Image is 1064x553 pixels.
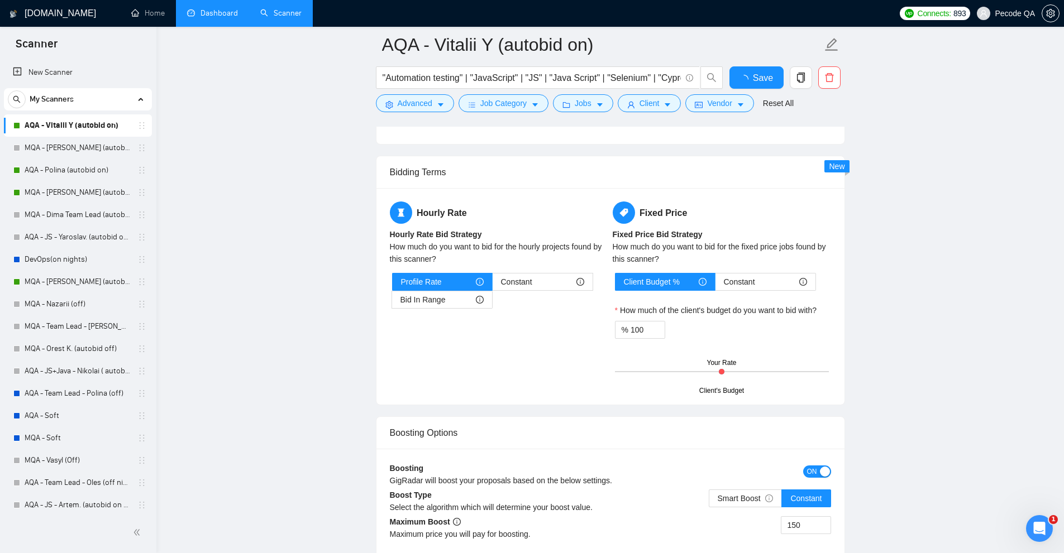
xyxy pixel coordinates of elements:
[376,94,454,112] button: settingAdvancedcaret-down
[25,360,131,382] a: AQA - JS+Java - Nikolai ( autobid off)
[953,7,966,20] span: 893
[383,71,681,85] input: Search Freelance Jobs...
[390,201,412,224] span: hourglass
[385,100,393,109] span: setting
[25,382,131,405] a: AQA - Team Lead - Polina (off)
[390,491,432,499] b: Boost Type
[137,188,146,197] span: holder
[905,9,914,18] img: upwork-logo.png
[562,100,570,109] span: folder
[133,527,144,538] span: double-left
[137,434,146,443] span: holder
[918,7,951,20] span: Connects:
[437,100,445,109] span: caret-down
[627,100,635,109] span: user
[576,278,584,286] span: info-circle
[390,417,831,449] div: Boosting Options
[476,296,484,304] span: info-circle
[390,464,424,473] b: Boosting
[382,31,822,59] input: Scanner name...
[790,73,812,83] span: copy
[131,8,165,18] a: homeHome
[137,389,146,398] span: holder
[575,97,591,109] span: Jobs
[137,210,146,219] span: holder
[459,94,548,112] button: barsJob Categorycaret-down
[390,517,461,526] b: Maximum Boost
[790,66,812,89] button: copy
[187,8,238,18] a: dashboardDashboard
[25,338,131,360] a: MQA - Orest K. (autobid off)
[1026,515,1053,542] iframe: Intercom live chat
[25,427,131,449] a: MQA - Soft
[480,97,527,109] span: Job Category
[137,300,146,309] span: holder
[596,100,604,109] span: caret-down
[613,230,703,239] b: Fixed Price Bid Strategy
[25,449,131,472] a: MQA - Vasyl (Off)
[30,88,74,110] span: My Scanners
[137,411,146,420] span: holder
[137,121,146,130] span: holder
[137,367,146,376] span: holder
[137,233,146,242] span: holder
[613,201,831,224] h5: Fixed Price
[25,472,131,494] a: AQA - Team Lead - Oles (off night)
[400,291,446,308] span: Bid In Range
[624,273,680,290] span: Client Budget %
[501,273,532,290] span: Constant
[25,204,131,226] a: MQA - Dima Team Lead (autobid on)
[390,156,831,188] div: Bidding Terms
[25,114,131,137] a: AQA - Vitalii Y (autobid on)
[137,501,146,509] span: holder
[390,230,482,239] b: Hourly Rate Bid Strategy
[613,241,831,265] div: How much do you want to bid for the fixed price jobs found by this scanner?
[686,74,693,81] span: info-circle
[390,528,610,540] div: Maximum price you will pay for boosting.
[137,166,146,175] span: holder
[531,100,539,109] span: caret-down
[9,5,17,23] img: logo
[1042,9,1060,18] a: setting
[137,277,146,286] span: holder
[701,73,722,83] span: search
[1049,515,1058,524] span: 1
[724,273,755,290] span: Constant
[699,278,707,286] span: info-circle
[737,100,745,109] span: caret-down
[137,456,146,465] span: holder
[390,474,721,487] div: GigRadar will boost your proposals based on the below settings.
[25,181,131,204] a: MQA - [PERSON_NAME] (autobid on)
[25,248,131,271] a: DevOps(on nights)
[25,405,131,427] a: AQA - Soft
[4,61,152,84] li: New Scanner
[695,100,703,109] span: idcard
[980,9,987,17] span: user
[718,494,774,503] span: Smart Boost
[613,201,635,224] span: tag
[790,494,822,503] span: Constant
[799,278,807,286] span: info-circle
[25,494,131,516] a: AQA - JS - Artem. (autobid on night)
[137,143,146,152] span: holder
[640,97,660,109] span: Client
[824,37,839,52] span: edit
[25,137,131,159] a: MQA - [PERSON_NAME] (autobid off )
[819,73,840,83] span: delete
[807,465,817,478] span: ON
[476,278,484,286] span: info-circle
[398,97,432,109] span: Advanced
[13,61,143,84] a: New Scanner
[1042,9,1059,18] span: setting
[763,97,794,109] a: Reset All
[137,255,146,264] span: holder
[468,100,476,109] span: bars
[390,241,608,265] div: How much do you want to bid for the hourly projects found by this scanner?
[25,315,131,338] a: MQA - Team Lead - [PERSON_NAME] (autobid night off) (28.03)
[25,293,131,315] a: MQA - Nazarii (off)
[137,322,146,331] span: holder
[753,71,773,85] span: Save
[729,66,784,89] button: Save
[664,100,671,109] span: caret-down
[401,273,442,290] span: Profile Rate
